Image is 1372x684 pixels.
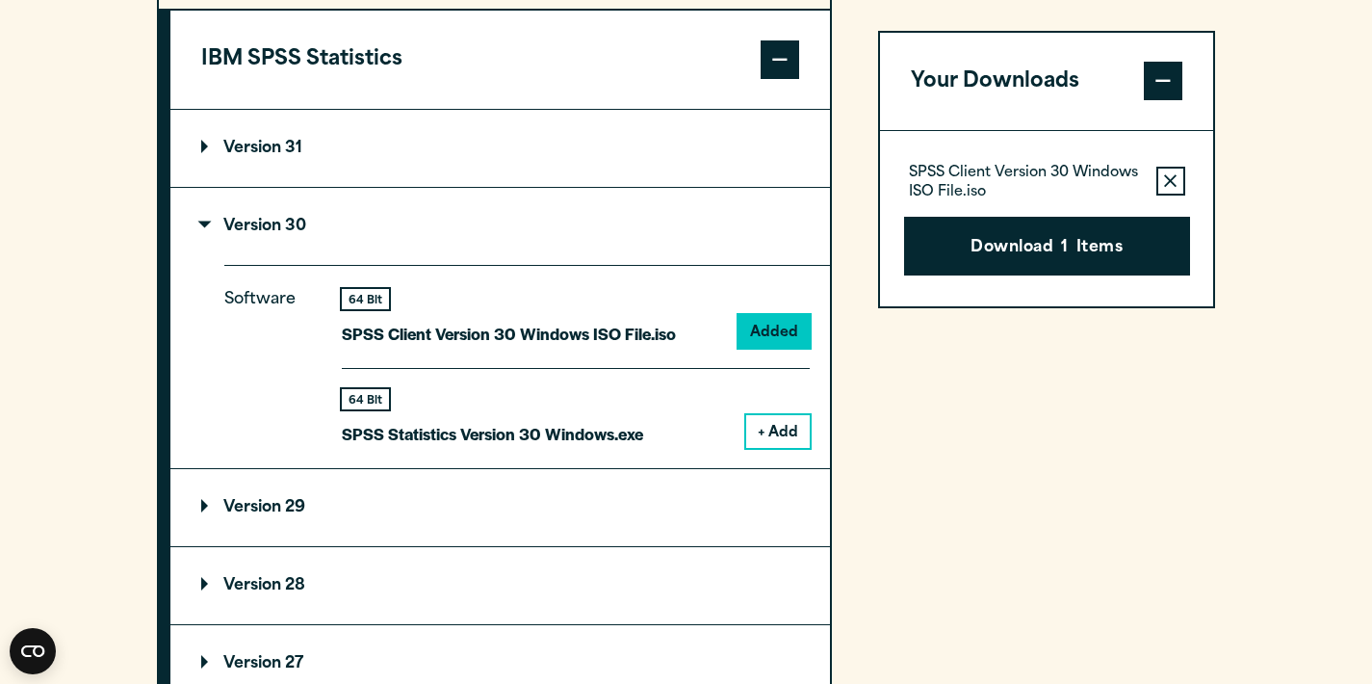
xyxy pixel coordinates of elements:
[342,320,676,348] p: SPSS Client Version 30 Windows ISO File.iso
[170,110,830,187] summary: Version 31
[170,547,830,624] summary: Version 28
[1061,236,1068,261] span: 1
[880,131,1214,307] div: Your Downloads
[170,11,830,109] button: IBM SPSS Statistics
[224,286,311,432] p: Software
[10,628,56,674] button: Open CMP widget
[909,165,1141,203] p: SPSS Client Version 30 Windows ISO File.iso
[201,219,306,234] p: Version 30
[201,578,305,593] p: Version 28
[342,389,389,409] div: 64 Bit
[201,141,302,156] p: Version 31
[170,469,830,546] summary: Version 29
[342,420,643,448] p: SPSS Statistics Version 30 Windows.exe
[201,656,303,671] p: Version 27
[904,217,1190,276] button: Download1Items
[880,33,1214,131] button: Your Downloads
[170,188,830,265] summary: Version 30
[746,415,810,448] button: + Add
[201,500,305,515] p: Version 29
[342,289,389,309] div: 64 Bit
[738,315,810,348] button: Added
